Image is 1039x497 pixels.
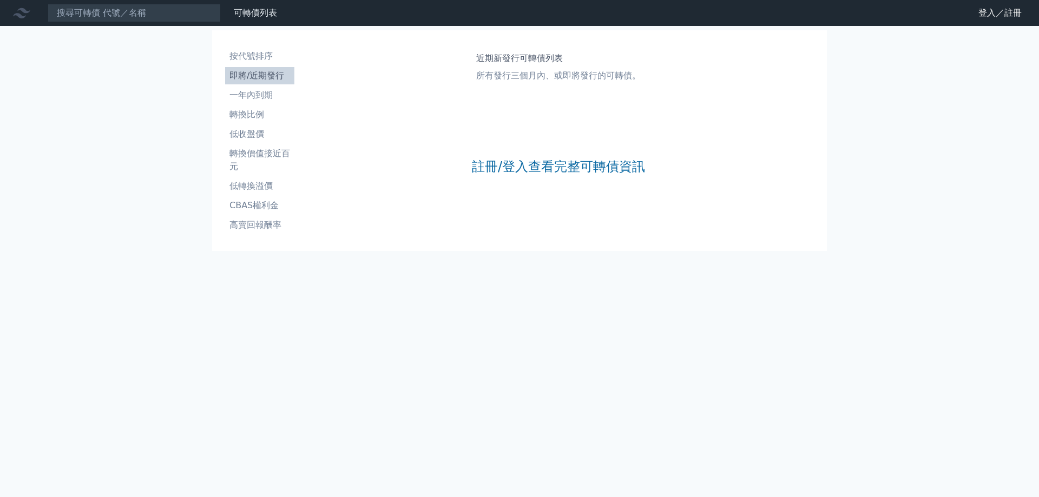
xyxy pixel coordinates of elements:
[225,108,294,121] li: 轉換比例
[225,216,294,234] a: 高賣回報酬率
[225,199,294,212] li: CBAS權利金
[225,145,294,175] a: 轉換價值接近百元
[48,4,221,22] input: 搜尋可轉債 代號／名稱
[225,128,294,141] li: 低收盤價
[225,89,294,102] li: 一年內到期
[225,50,294,63] li: 按代號排序
[225,197,294,214] a: CBAS權利金
[225,87,294,104] a: 一年內到期
[225,218,294,231] li: 高賣回報酬率
[225,48,294,65] a: 按代號排序
[225,125,294,143] a: 低收盤價
[476,69,641,82] p: 所有發行三個月內、或即將發行的可轉債。
[225,69,294,82] li: 即將/近期發行
[225,147,294,173] li: 轉換價值接近百元
[225,177,294,195] a: 低轉換溢價
[970,4,1030,22] a: 登入／註冊
[225,67,294,84] a: 即將/近期發行
[476,52,641,65] h1: 近期新發行可轉債列表
[225,180,294,193] li: 低轉換溢價
[234,8,277,18] a: 可轉債列表
[472,158,645,175] a: 註冊/登入查看完整可轉債資訊
[225,106,294,123] a: 轉換比例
